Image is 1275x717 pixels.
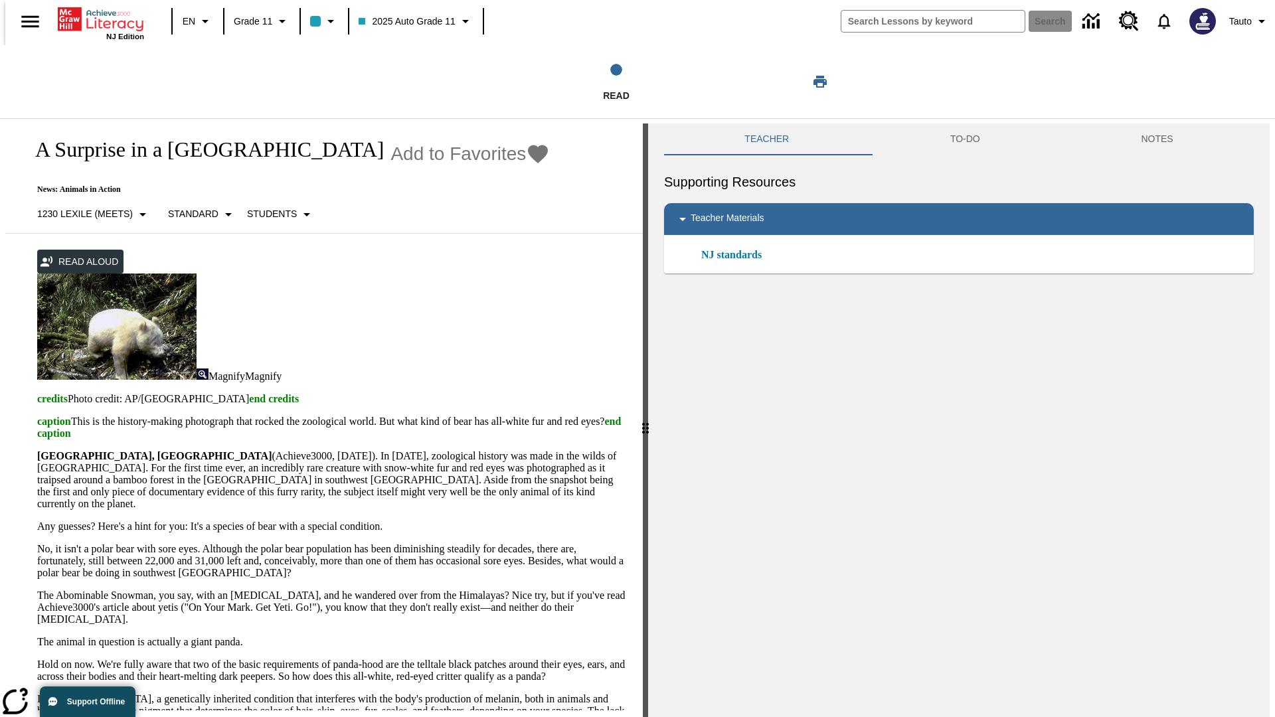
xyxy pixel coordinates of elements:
[106,33,144,40] span: NJ Edition
[1111,3,1147,39] a: Resource Center, Will open in new tab
[197,368,209,380] img: Magnify
[841,11,1025,32] input: search field
[40,686,135,717] button: Support Offline
[58,5,144,40] div: Home
[183,15,195,29] span: EN
[37,636,627,648] p: The animal in question is actually a giant panda.
[664,123,870,155] button: Teacher
[247,207,297,221] p: Students
[32,202,156,226] button: Select Lexile, 1230 Lexile (Meets)
[1189,8,1216,35] img: Avatar
[67,697,125,706] span: Support Offline
[691,211,764,227] p: Teacher Materials
[37,393,627,405] p: Photo credit: AP/[GEOGRAPHIC_DATA]
[37,590,627,625] p: The Abominable Snowman, you say, with an [MEDICAL_DATA], and he wandered over from the Himalayas?...
[305,9,344,33] button: Class color is light blue. Change class color
[177,9,219,33] button: Language: EN, Select a language
[37,450,272,461] strong: [GEOGRAPHIC_DATA], [GEOGRAPHIC_DATA]
[21,137,384,162] h1: A Surprise in a [GEOGRAPHIC_DATA]
[37,520,627,532] p: Any guesses? Here's a hint for you: It's a species of bear with a special condition.
[643,123,648,717] div: Press Enter or Spacebar and then press right and left arrow keys to move the slider
[163,202,242,226] button: Scaffolds, Standard
[37,659,627,682] p: Hold on now. We're fully aware that two of the basic requirements of panda-hood are the telltale ...
[1224,9,1275,33] button: Profile/Settings
[37,250,124,274] button: Read Aloud
[701,247,770,263] a: NJ standards
[799,70,841,94] button: Print
[1181,4,1224,39] button: Select a new avatar
[21,185,550,195] p: News: Animals in Action
[37,393,68,404] span: credits
[37,207,133,221] p: 1230 Lexile (Meets)
[390,142,550,165] button: Add to Favorites - A Surprise in a Bamboo Forest
[664,123,1254,155] div: Instructional Panel Tabs
[353,9,478,33] button: Class: 2025 Auto Grade 11, Select your class
[37,416,621,439] span: end caption
[234,15,272,29] span: Grade 11
[37,450,627,510] p: (Achieve3000, [DATE]). In [DATE], zoological history was made in the wilds of [GEOGRAPHIC_DATA]. ...
[390,143,526,165] span: Add to Favorites
[37,543,627,579] p: No, it isn't a polar bear with sore eyes. Although the polar bear population has been diminishing...
[249,393,299,404] span: end credits
[1074,3,1111,40] a: Data Center
[37,416,71,427] span: caption
[664,203,1254,235] div: Teacher Materials
[359,15,455,29] span: 2025 Auto Grade 11
[228,9,296,33] button: Grade: Grade 11, Select a grade
[37,274,197,380] img: albino pandas in China are sometimes mistaken for polar bears
[245,370,282,382] span: Magnify
[603,90,630,101] span: Read
[1147,4,1181,39] a: Notifications
[870,123,1061,155] button: TO-DO
[168,207,218,221] p: Standard
[11,2,50,41] button: Open side menu
[5,123,643,710] div: reading
[664,171,1254,193] h6: Supporting Resources
[1229,15,1252,29] span: Tauto
[209,370,245,382] span: Magnify
[444,45,788,118] button: Read step 1 of 1
[37,416,627,439] p: This is the history-making photograph that rocked the zoological world. But what kind of bear has...
[1061,123,1254,155] button: NOTES
[242,202,320,226] button: Select Student
[648,123,1270,717] div: activity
